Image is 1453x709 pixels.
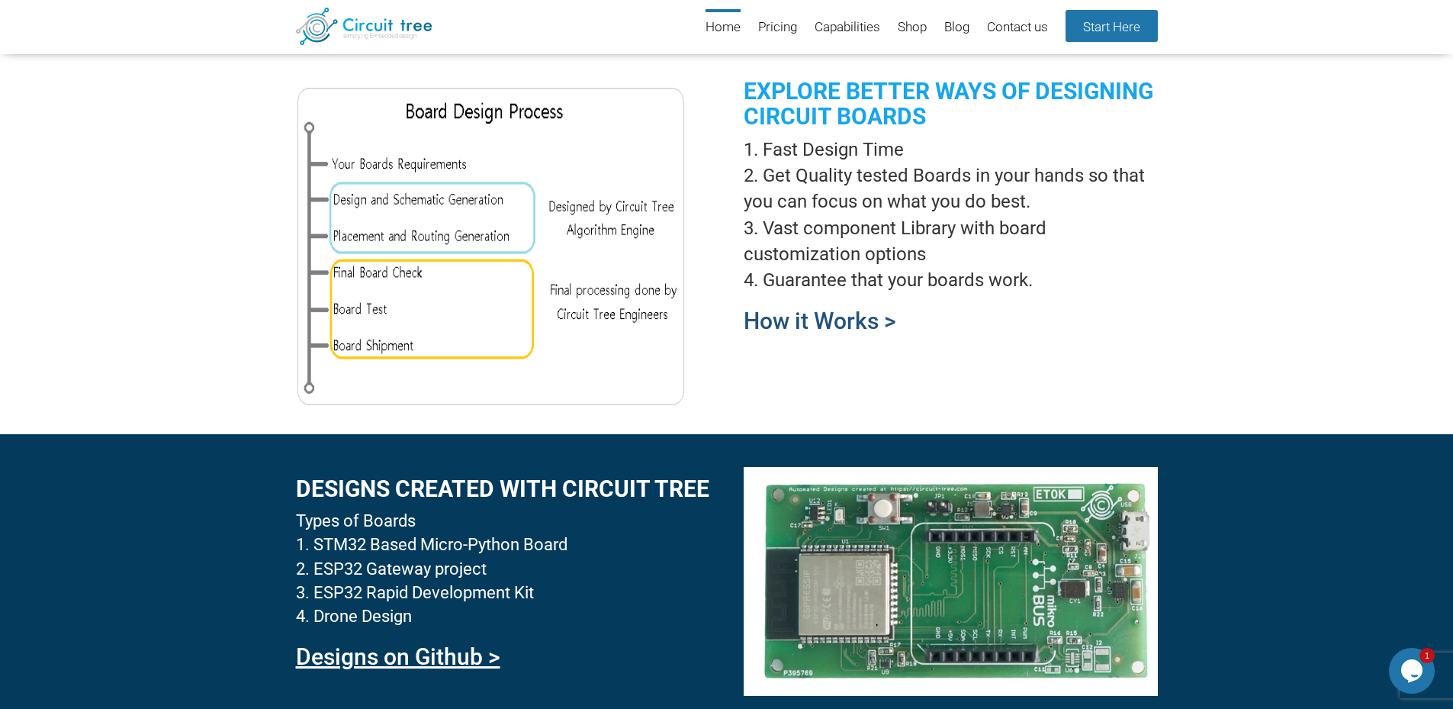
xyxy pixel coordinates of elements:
[744,79,1157,129] h2: Explore better ways of designing circuit boards
[296,533,709,556] li: STM32 Based Micro-Python Board
[296,476,709,501] h2: DesignS created with circuit tree
[1389,648,1438,694] iframe: chat widget
[744,215,1157,268] li: Vast component Library with board customization options
[744,267,1157,293] li: Guarantee that your boards work.
[1066,10,1158,42] a: Start Here
[898,9,927,47] a: Shop
[987,9,1048,47] a: Contact us
[706,9,741,47] a: Home
[296,8,432,45] img: Circuit Tree
[744,137,1157,163] li: Fast Design Time
[758,9,797,47] a: Pricing
[744,308,896,334] a: How it Works >
[296,509,709,629] div: Types of Boards
[296,604,709,628] li: Drone Design
[296,557,709,581] li: ESP32 Gateway project
[296,643,500,670] a: Designs on Github >
[815,9,880,47] a: Capabilities
[296,581,709,604] li: ESP32 Rapid Development Kit
[944,9,969,47] a: Blog
[744,163,1157,215] li: Get Quality tested Boards in your hands so that you can focus on what you do best.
